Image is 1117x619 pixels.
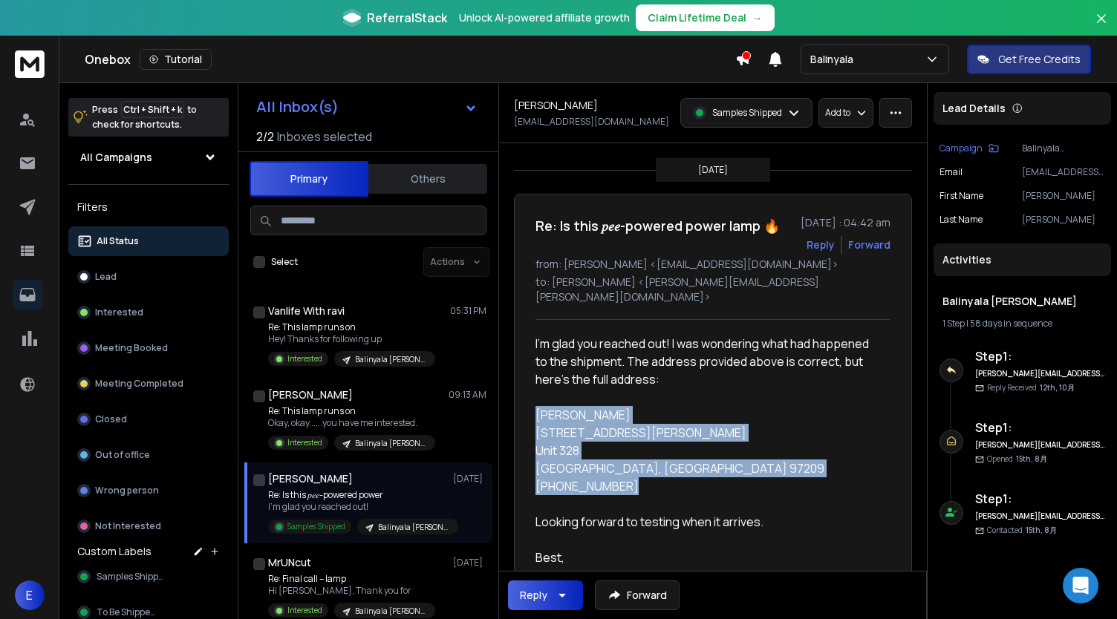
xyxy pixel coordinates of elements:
[1022,190,1105,202] p: [PERSON_NAME]
[95,307,143,318] p: Interested
[807,238,835,252] button: Reply
[287,521,345,532] p: Samples Shipped
[68,262,229,292] button: Lead
[453,473,486,485] p: [DATE]
[975,439,1105,451] h6: [PERSON_NAME][EMAIL_ADDRESS][PERSON_NAME][DOMAIN_NAME]
[970,317,1052,330] span: 58 days in sequence
[712,107,782,119] p: Samples Shipped
[514,98,598,113] h1: [PERSON_NAME]
[1022,166,1105,178] p: [EMAIL_ADDRESS][DOMAIN_NAME]
[268,333,435,345] p: Hey! Thanks for following up
[378,522,449,533] p: Balinyala [PERSON_NAME]
[535,548,879,566] div: Best,
[268,471,353,486] h1: [PERSON_NAME]
[967,45,1091,74] button: Get Free Credits
[268,501,446,513] p: I'm glad you reached out!
[287,353,322,364] p: Interested
[1092,9,1111,45] button: Close banner
[268,321,435,333] p: Re: This lamp runs on
[244,92,489,122] button: All Inbox(s)
[698,164,728,176] p: [DATE]
[68,476,229,505] button: Wrong person
[97,571,169,583] span: Samples Shipped
[121,101,184,118] span: Ctrl + Shift + k
[268,405,435,417] p: Re: This lamp runs on
[535,257,890,272] p: from: [PERSON_NAME] <[EMAIL_ADDRESS][DOMAIN_NAME]>
[68,405,229,434] button: Closed
[942,294,1102,309] h1: Balinyala [PERSON_NAME]
[15,580,45,610] button: E
[535,335,879,388] div: I'm glad you reached out! I was wondering what had happened to the shipment. The address provided...
[939,166,963,178] p: Email
[68,226,229,256] button: All Status
[68,369,229,399] button: Meeting Completed
[987,525,1057,536] p: Contacted
[95,449,150,461] p: Out of office
[95,271,117,283] p: Lead
[277,128,372,145] h3: Inboxes selected
[95,378,183,390] p: Meeting Completed
[934,243,1111,276] div: Activities
[85,49,735,70] div: Onebox
[942,317,965,330] span: 1 Step
[453,557,486,569] p: [DATE]
[1040,382,1075,393] span: 12th, 10月
[535,477,879,495] div: [PHONE_NUMBER]
[68,298,229,327] button: Interested
[998,52,1081,67] p: Get Free Credits
[975,511,1105,522] h6: [PERSON_NAME][EMAIL_ADDRESS][PERSON_NAME][DOMAIN_NAME]
[1026,525,1057,535] span: 15th, 8月
[801,215,890,230] p: [DATE] : 04:42 am
[535,513,879,531] div: Looking forward to testing when it arrives.
[95,520,161,532] p: Not Interested
[268,304,345,318] h1: Vanlife With ravi
[810,52,859,67] p: Balinyala
[268,573,435,585] p: Re: Final call – lamp
[97,235,139,247] p: All Status
[287,605,322,616] p: Interested
[68,143,229,172] button: All Campaigns
[975,419,1105,436] h6: Step 1 :
[250,161,368,197] button: Primary
[268,555,311,570] h1: MrUNcut
[825,107,850,119] p: Add to
[975,347,1105,365] h6: Step 1 :
[535,275,890,304] p: to: [PERSON_NAME] <[PERSON_NAME][EMAIL_ADDRESS][PERSON_NAME][DOMAIN_NAME]>
[355,438,426,449] p: Balinyala [PERSON_NAME]
[95,413,127,425] p: Closed
[256,128,274,145] span: 2 / 2
[95,342,168,354] p: Meeting Booked
[95,485,159,497] p: Wrong person
[68,562,229,592] button: Samples Shipped
[508,580,583,610] button: Reply
[939,190,983,202] p: First Name
[68,440,229,470] button: Out of office
[1022,143,1105,154] p: Balinyala [PERSON_NAME]
[975,490,1105,508] h6: Step 1 :
[68,333,229,363] button: Meeting Booked
[287,437,322,448] p: Interested
[450,305,486,317] p: 05:31 PM
[140,49,212,70] button: Tutorial
[355,606,426,617] p: Balinyala [PERSON_NAME]
[942,318,1102,330] div: |
[97,606,156,618] span: To Be Shipped
[80,150,152,165] h1: All Campaigns
[355,354,426,365] p: Balinyala [PERSON_NAME]
[942,101,1006,116] p: Lead Details
[1016,453,1047,464] span: 15th, 8月
[268,417,435,429] p: Okay, okay......you have me interested.
[939,214,983,226] p: Last Name
[535,424,879,442] div: [STREET_ADDRESS][PERSON_NAME]
[535,459,879,477] div: [GEOGRAPHIC_DATA], [GEOGRAPHIC_DATA] 97209
[848,238,890,252] div: Forward
[268,387,353,402] h1: [PERSON_NAME]
[367,9,447,27] span: ReferralStack
[271,256,298,268] label: Select
[256,99,339,114] h1: All Inbox(s)
[1063,568,1098,603] div: Open Intercom Messenger
[535,442,879,459] div: Unit 328
[92,102,197,132] p: Press to check for shortcuts.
